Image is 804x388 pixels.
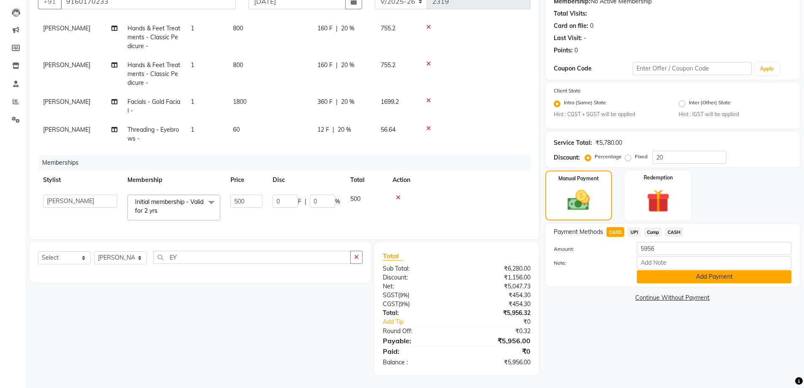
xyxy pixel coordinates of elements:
[376,327,457,336] div: Round Off:
[376,346,457,356] div: Paid:
[376,291,457,300] div: ( )
[317,61,333,70] span: 160 F
[637,270,791,283] button: Add Payment
[457,346,537,356] div: ₹0
[336,24,338,33] span: |
[606,227,625,237] span: CARD
[157,207,161,214] a: x
[558,175,599,182] label: Manual Payment
[43,61,90,69] span: [PERSON_NAME]
[644,227,662,237] span: Comp
[383,300,398,308] span: CGST
[554,46,573,55] div: Points:
[381,61,395,69] span: 755.2
[554,228,603,236] span: Payment Methods
[595,153,622,160] label: Percentage
[637,242,791,255] input: Amount
[376,336,457,346] div: Payable:
[191,98,194,106] span: 1
[153,251,351,264] input: Search
[633,62,752,75] input: Enter Offer / Coupon Code
[127,61,180,87] span: Hands & Feet Treatments - Classic Pedicure -
[554,34,582,43] div: Last Visit:
[305,197,306,206] span: |
[457,327,537,336] div: ₹0.32
[127,126,179,142] span: Threading - Eyebrows -
[376,309,457,317] div: Total:
[457,358,537,367] div: ₹5,956.00
[336,98,338,106] span: |
[345,171,387,190] th: Total
[333,125,334,134] span: |
[233,61,243,69] span: 800
[135,198,203,214] span: Initial membership - Valid for 2 yrs
[564,99,606,109] label: Intra (Same) State
[350,195,360,203] span: 500
[383,291,398,299] span: SGST
[457,264,537,273] div: ₹6,280.00
[335,197,340,206] span: %
[317,24,333,33] span: 160 F
[457,309,537,317] div: ₹5,956.32
[341,24,355,33] span: 20 %
[338,125,351,134] span: 20 %
[560,187,597,213] img: _cash.svg
[457,282,537,291] div: ₹5,047.73
[341,98,355,106] span: 20 %
[554,87,581,95] label: Client State
[457,273,537,282] div: ₹1,156.00
[387,171,531,190] th: Action
[376,358,457,367] div: Balance :
[381,24,395,32] span: 755.2
[39,155,537,171] div: Memberships
[554,9,587,18] div: Total Visits:
[317,125,329,134] span: 12 F
[127,24,180,50] span: Hands & Feet Treatments - Classic Pedicure -
[554,64,633,73] div: Coupon Code
[400,301,408,307] span: 9%
[341,61,355,70] span: 20 %
[298,197,301,206] span: F
[665,227,683,237] span: CASH
[127,98,180,114] span: Facials - Gold Facial -
[457,291,537,300] div: ₹454.30
[233,24,243,32] span: 800
[554,22,588,30] div: Card on file:
[628,227,641,237] span: UPI
[596,138,622,147] div: ₹5,780.00
[383,252,402,260] span: Total
[689,99,731,109] label: Inter (Other) State
[547,293,798,302] a: Continue Without Payment
[547,259,631,267] label: Note:
[574,46,578,55] div: 0
[122,171,225,190] th: Membership
[457,300,537,309] div: ₹454.30
[376,317,470,326] a: Add Tip
[644,174,673,182] label: Redemption
[755,62,779,75] button: Apply
[381,126,395,133] span: 56.64
[584,34,586,43] div: -
[233,126,240,133] span: 60
[554,111,666,118] small: Hint : CGST + SGST will be applied
[376,273,457,282] div: Discount:
[376,300,457,309] div: ( )
[590,22,593,30] div: 0
[376,282,457,291] div: Net:
[554,138,592,147] div: Service Total:
[191,126,194,133] span: 1
[400,292,408,298] span: 9%
[679,111,791,118] small: Hint : IGST will be applied
[639,187,677,215] img: _gift.svg
[43,126,90,133] span: [PERSON_NAME]
[191,61,194,69] span: 1
[43,98,90,106] span: [PERSON_NAME]
[268,171,345,190] th: Disc
[470,317,537,326] div: ₹0
[381,98,399,106] span: 1699.2
[635,153,647,160] label: Fixed
[457,336,537,346] div: ₹5,956.00
[43,24,90,32] span: [PERSON_NAME]
[376,264,457,273] div: Sub Total:
[225,171,268,190] th: Price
